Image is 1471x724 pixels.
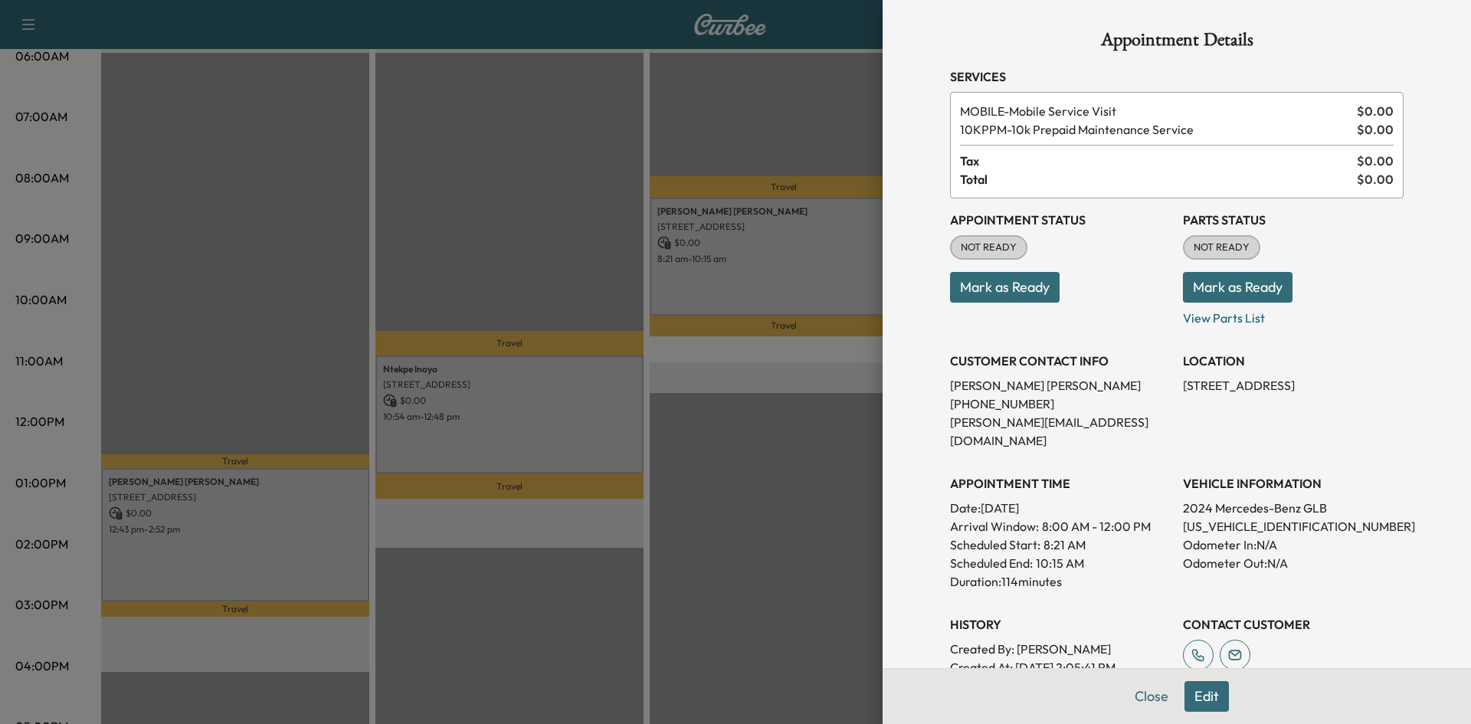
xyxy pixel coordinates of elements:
p: Duration: 114 minutes [950,572,1171,591]
p: [US_VEHICLE_IDENTIFICATION_NUMBER] [1183,517,1404,536]
p: Created At : [DATE] 2:05:41 PM [950,658,1171,676]
span: NOT READY [952,240,1026,255]
span: Total [960,170,1357,188]
button: Mark as Ready [950,272,1060,303]
p: Odometer Out: N/A [1183,554,1404,572]
h3: LOCATION [1183,352,1404,370]
span: 10k Prepaid Maintenance Service [960,120,1351,139]
p: Arrival Window: [950,517,1171,536]
p: [STREET_ADDRESS] [1183,376,1404,395]
h3: VEHICLE INFORMATION [1183,474,1404,493]
p: 2024 Mercedes-Benz GLB [1183,499,1404,517]
p: [PHONE_NUMBER] [950,395,1171,413]
h3: APPOINTMENT TIME [950,474,1171,493]
p: [PERSON_NAME][EMAIL_ADDRESS][DOMAIN_NAME] [950,413,1171,450]
p: 10:15 AM [1036,554,1084,572]
h3: Services [950,67,1404,86]
button: Edit [1184,681,1229,712]
p: Date: [DATE] [950,499,1171,517]
span: Tax [960,152,1357,170]
span: $ 0.00 [1357,120,1394,139]
span: $ 0.00 [1357,152,1394,170]
p: View Parts List [1183,303,1404,327]
span: $ 0.00 [1357,102,1394,120]
h1: Appointment Details [950,31,1404,55]
button: Close [1125,681,1178,712]
h3: History [950,615,1171,634]
button: Mark as Ready [1183,272,1292,303]
p: [PERSON_NAME] [PERSON_NAME] [950,376,1171,395]
p: Created By : [PERSON_NAME] [950,640,1171,658]
p: 8:21 AM [1043,536,1086,554]
h3: CONTACT CUSTOMER [1183,615,1404,634]
h3: CUSTOMER CONTACT INFO [950,352,1171,370]
span: 8:00 AM - 12:00 PM [1042,517,1151,536]
h3: Appointment Status [950,211,1171,229]
p: Scheduled End: [950,554,1033,572]
h3: Parts Status [1183,211,1404,229]
span: NOT READY [1184,240,1259,255]
p: Scheduled Start: [950,536,1040,554]
span: $ 0.00 [1357,170,1394,188]
span: Mobile Service Visit [960,102,1351,120]
p: Odometer In: N/A [1183,536,1404,554]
